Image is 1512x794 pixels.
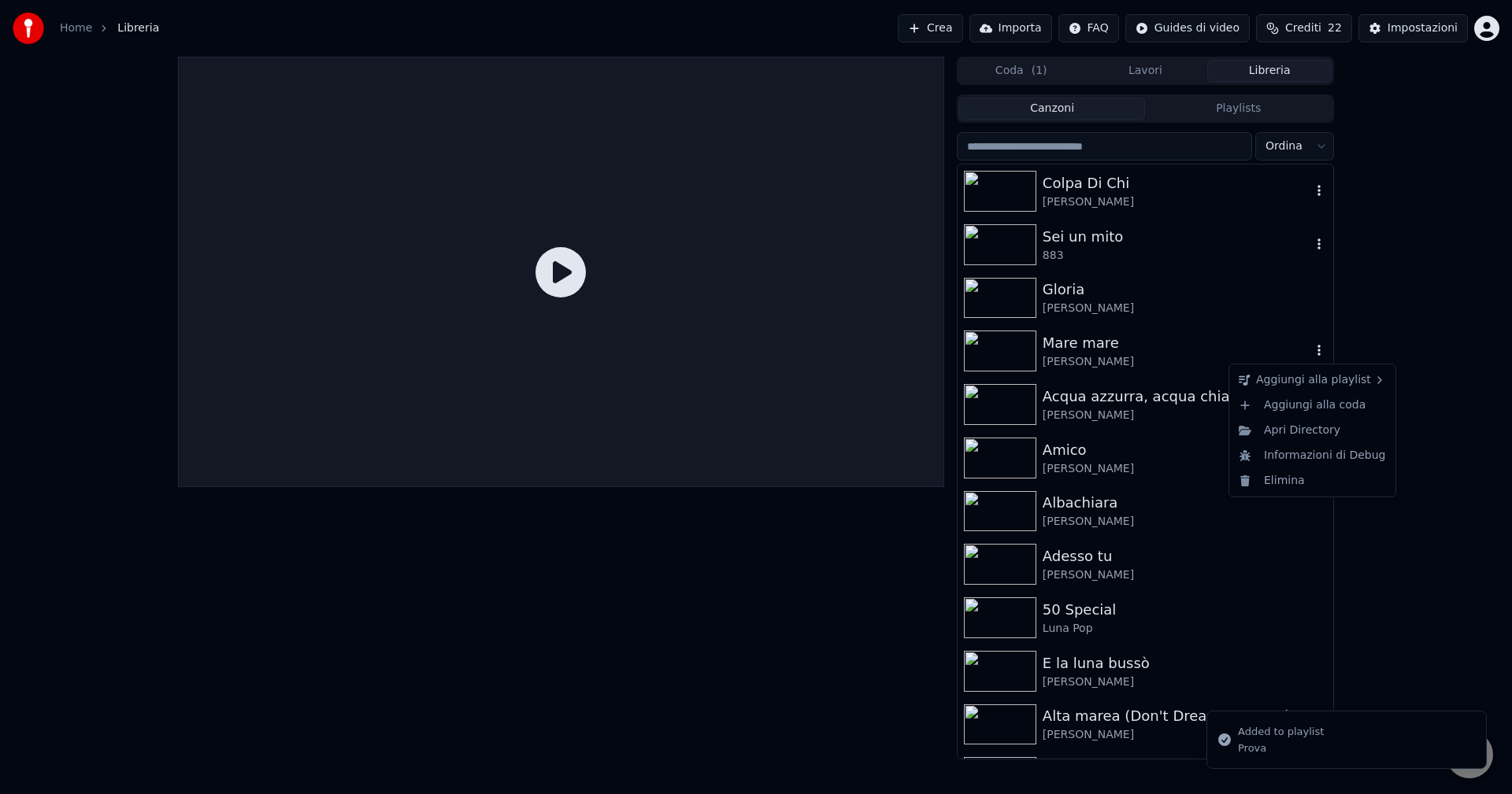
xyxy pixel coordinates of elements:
[1328,20,1342,36] span: 22
[959,60,1084,83] button: Coda
[1043,599,1327,621] div: 50 Special
[1043,514,1327,530] div: [PERSON_NAME]
[1084,60,1208,83] button: Lavori
[1266,138,1303,154] span: Ordina
[1043,727,1327,743] div: [PERSON_NAME]
[1388,20,1458,36] div: Impostazioni
[1285,20,1321,36] span: Crediti
[60,20,92,36] a: Home
[1232,393,1392,418] div: Aggiungi alla coda
[1043,386,1327,408] div: Acqua azzurra, acqua chiara
[959,98,1146,120] button: Canzoni
[1043,492,1327,514] div: Albachiara
[1058,14,1119,42] button: FAQ
[1043,674,1327,690] div: [PERSON_NAME]
[898,14,962,42] button: Crea
[1032,63,1047,79] span: ( 1 )
[1043,354,1311,370] div: [PERSON_NAME]
[1043,332,1311,354] div: Mare mare
[1232,367,1392,393] div: Aggiungi alla playlist
[1232,443,1392,468] div: Informazioni di Debug
[1043,567,1327,583] div: [PERSON_NAME]
[1256,14,1352,42] button: Crediti22
[1043,301,1327,316] div: [PERSON_NAME]
[60,20,159,36] nav: breadcrumb
[1232,468,1392,493] div: Elimina
[1125,14,1250,42] button: Guides di video
[1207,60,1332,83] button: Libreria
[1238,724,1324,740] div: Added to playlist
[117,20,159,36] span: Libreria
[1043,461,1327,477] div: [PERSON_NAME]
[1043,705,1327,727] div: Alta marea (Don't Dream It's Over)
[1358,14,1468,42] button: Impostazioni
[1043,226,1311,248] div: Sei un mito
[1043,248,1311,264] div: 883
[1043,621,1327,637] div: Luna Pop
[1238,741,1324,755] div: Prova
[13,13,44,44] img: youka
[1043,408,1327,423] div: [PERSON_NAME]
[1043,652,1327,674] div: E la luna bussò
[1232,418,1392,443] div: Apri Directory
[1043,194,1311,210] div: [PERSON_NAME]
[969,14,1052,42] button: Importa
[1043,439,1327,461] div: Amico
[1043,279,1327,301] div: Gloria
[1043,172,1311,194] div: Colpa Di Chi
[1043,545,1327,567] div: Adesso tu
[1145,98,1332,120] button: Playlists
